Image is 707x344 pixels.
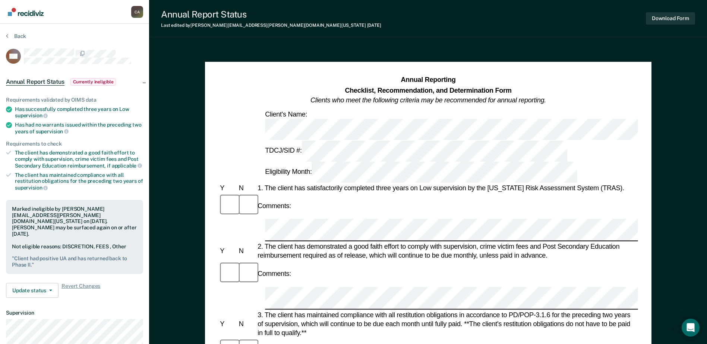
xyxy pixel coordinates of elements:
[6,33,26,39] button: Back
[70,78,116,86] span: Currently ineligible
[6,310,143,316] dt: Supervision
[112,163,142,169] span: applicable
[256,201,293,210] div: Comments:
[15,150,143,169] div: The client has demonstrated a good faith effort to comply with supervision, crime victim fees and...
[6,283,59,298] button: Update status
[161,23,381,28] div: Last edited by [PERSON_NAME][EMAIL_ADDRESS][PERSON_NAME][DOMAIN_NAME][US_STATE]
[218,319,237,328] div: Y
[61,283,100,298] span: Revert Changes
[256,242,638,260] div: 2. The client has demonstrated a good faith effort to comply with supervision, crime victim fees ...
[263,140,568,162] div: TDCJ/SID #:
[401,76,455,84] strong: Annual Reporting
[131,6,143,18] div: C A
[218,247,237,256] div: Y
[310,96,546,104] em: Clients who meet the following criteria may be recommended for annual reporting.
[12,243,137,268] div: Not eligible reasons: DISCRETION, FEES , Other
[12,206,137,237] div: Marked ineligible by [PERSON_NAME][EMAIL_ADDRESS][PERSON_NAME][DOMAIN_NAME][US_STATE] on [DATE]. ...
[263,162,578,183] div: Eligibility Month:
[12,255,137,268] pre: " Client had positive UA and has returned back to Phase II. "
[6,141,143,147] div: Requirements to check
[6,78,64,86] span: Annual Report Status
[237,247,256,256] div: N
[15,172,143,191] div: The client has maintained compliance with all restitution obligations for the preceding two years of
[15,112,48,118] span: supervision
[646,12,695,25] button: Download Form
[256,310,638,337] div: 3. The client has maintained compliance with all restitution obligations in accordance to PD/POP-...
[161,9,381,20] div: Annual Report Status
[15,185,48,191] span: supervision
[367,23,381,28] span: [DATE]
[6,97,143,103] div: Requirements validated by OIMS data
[8,8,44,16] img: Recidiviz
[256,184,638,192] div: 1. The client has satisfactorily completed three years on Low supervision by the [US_STATE] Risk ...
[237,184,256,192] div: N
[36,128,69,134] span: supervision
[131,6,143,18] button: Profile dropdown button
[345,86,511,94] strong: Checklist, Recommendation, and Determination Form
[15,106,143,119] div: Has successfully completed three years on Low
[256,269,293,278] div: Comments:
[237,319,256,328] div: N
[682,319,700,337] div: Open Intercom Messenger
[218,184,237,192] div: Y
[15,122,143,134] div: Has had no warrants issued within the preceding two years of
